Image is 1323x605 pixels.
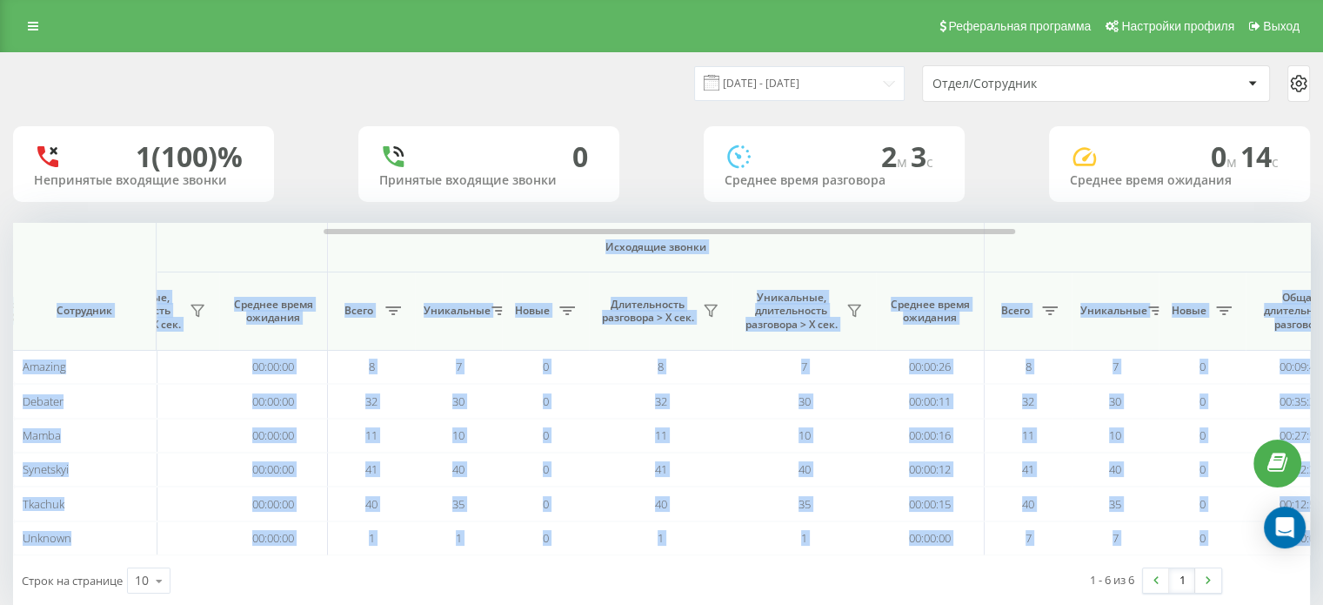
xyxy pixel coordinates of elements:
[655,393,667,409] span: 32
[1109,393,1121,409] span: 30
[876,384,985,418] td: 00:00:11
[658,359,664,374] span: 8
[876,350,985,384] td: 00:00:26
[135,572,149,589] div: 10
[28,304,141,318] span: Сотрудник
[798,427,811,443] span: 10
[543,530,549,546] span: 0
[23,393,63,409] span: Debater
[456,530,462,546] span: 1
[369,240,944,254] span: Исходящие звонки
[1199,496,1206,512] span: 0
[23,530,71,546] span: Unknown
[23,496,64,512] span: Tkachuk
[543,427,549,443] span: 0
[365,496,378,512] span: 40
[655,427,667,443] span: 11
[1226,152,1240,171] span: м
[1272,152,1279,171] span: c
[232,298,314,325] span: Среднее время ожидания
[926,152,933,171] span: c
[219,384,328,418] td: 00:00:00
[798,393,811,409] span: 30
[452,496,464,512] span: 35
[369,530,375,546] span: 1
[1022,427,1034,443] span: 11
[876,419,985,453] td: 00:00:16
[801,359,807,374] span: 7
[948,19,1091,33] span: Реферальная программа
[511,304,554,318] span: Новые
[1199,461,1206,477] span: 0
[219,487,328,521] td: 00:00:00
[598,298,698,325] span: Длительность разговора > Х сек.
[655,461,667,477] span: 41
[801,530,807,546] span: 1
[365,461,378,477] span: 41
[1113,530,1119,546] span: 7
[219,453,328,487] td: 00:00:00
[1080,304,1143,318] span: Уникальные
[572,140,588,173] div: 0
[1109,427,1121,443] span: 10
[1022,393,1034,409] span: 32
[219,350,328,384] td: 00:00:00
[1264,507,1306,548] div: Open Intercom Messenger
[993,304,1037,318] span: Всего
[798,461,811,477] span: 40
[452,461,464,477] span: 40
[1199,530,1206,546] span: 0
[136,140,243,173] div: 1 (100)%
[369,359,375,374] span: 8
[543,461,549,477] span: 0
[1121,19,1234,33] span: Настройки профиля
[543,393,549,409] span: 0
[1109,496,1121,512] span: 35
[23,427,61,443] span: Mamba
[1169,568,1195,593] a: 1
[1199,427,1206,443] span: 0
[1240,138,1279,175] span: 14
[219,521,328,555] td: 00:00:00
[365,427,378,443] span: 11
[876,453,985,487] td: 00:00:12
[424,304,486,318] span: Уникальные
[452,427,464,443] span: 10
[911,138,933,175] span: 3
[543,496,549,512] span: 0
[452,393,464,409] span: 30
[1109,461,1121,477] span: 40
[876,521,985,555] td: 00:00:00
[881,138,911,175] span: 2
[22,573,123,588] span: Строк на странице
[1263,19,1300,33] span: Выход
[219,419,328,453] td: 00:00:00
[725,173,944,188] div: Среднее время разговора
[34,173,253,188] div: Непринятые входящие звонки
[889,298,971,325] span: Среднее время ожидания
[1113,359,1119,374] span: 7
[932,77,1140,91] div: Отдел/Сотрудник
[1026,530,1032,546] span: 7
[379,173,598,188] div: Принятые входящие звонки
[1022,461,1034,477] span: 41
[876,487,985,521] td: 00:00:15
[655,496,667,512] span: 40
[658,530,664,546] span: 1
[543,359,549,374] span: 0
[1026,359,1032,374] span: 8
[1167,304,1211,318] span: Новые
[23,359,66,374] span: Amazing
[1199,393,1206,409] span: 0
[1090,571,1134,588] div: 1 - 6 из 6
[798,496,811,512] span: 35
[1211,138,1240,175] span: 0
[1199,359,1206,374] span: 0
[741,291,841,332] span: Уникальные, длительность разговора > Х сек.
[337,304,380,318] span: Всего
[23,461,69,477] span: Synetskyi
[897,152,911,171] span: м
[456,359,462,374] span: 7
[1070,173,1289,188] div: Среднее время ожидания
[365,393,378,409] span: 32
